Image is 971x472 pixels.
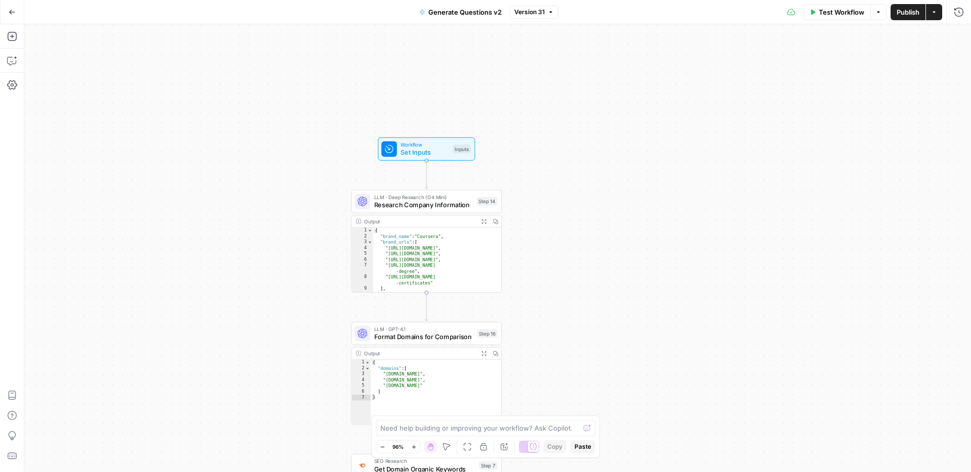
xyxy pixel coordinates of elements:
[392,443,404,451] span: 96%
[891,4,925,20] button: Publish
[358,461,367,469] img: p4kt2d9mz0di8532fmfgvfq6uqa0
[570,440,595,453] button: Paste
[351,383,370,389] div: 5
[351,190,502,293] div: LLM · Deep Research (O4 Mini)Research Company InformationStep 14Output{ "brand_name":"Coursera", ...
[351,251,373,257] div: 5
[425,161,428,189] g: Edge from start to step_14
[477,329,497,338] div: Step 16
[351,227,373,233] div: 1
[453,145,471,153] div: Inputs
[374,200,473,210] span: Research Company Information
[351,389,370,395] div: 6
[351,322,502,425] div: LLM · GPT-4.1Format Domains for ComparisonStep 16Output{ "domains":[ "[DOMAIN_NAME]", "[DOMAIN_NA...
[428,7,502,17] span: Generate Questions v2
[374,325,473,333] span: LLM · GPT-4.1
[351,274,373,286] div: 8
[351,395,370,401] div: 7
[365,365,370,371] span: Toggle code folding, rows 2 through 6
[401,140,449,148] span: Workflow
[351,239,373,245] div: 3
[367,239,373,245] span: Toggle code folding, rows 3 through 9
[351,137,502,161] div: WorkflowSet InputsInputs
[351,257,373,263] div: 6
[364,217,475,225] div: Output
[413,4,508,20] button: Generate Questions v2
[547,442,562,451] span: Copy
[401,148,449,157] span: Set Inputs
[351,371,370,377] div: 3
[803,4,870,20] button: Test Workflow
[351,245,373,251] div: 4
[476,197,497,206] div: Step 14
[351,377,370,383] div: 4
[351,360,370,366] div: 1
[374,332,473,342] span: Format Domains for Comparison
[367,227,373,233] span: Toggle code folding, rows 1 through 48
[374,193,473,201] span: LLM · Deep Research (O4 Mini)
[543,440,566,453] button: Copy
[351,365,370,371] div: 2
[351,263,373,274] div: 7
[479,461,498,469] div: Step 7
[364,349,475,357] div: Output
[575,442,591,451] span: Paste
[897,7,919,17] span: Publish
[351,233,373,240] div: 2
[510,6,558,19] button: Version 31
[351,292,373,402] div: 10
[351,286,373,292] div: 9
[374,457,475,465] span: SEO Research
[425,293,428,321] g: Edge from step_14 to step_16
[514,8,545,17] span: Version 31
[365,360,370,366] span: Toggle code folding, rows 1 through 7
[819,7,864,17] span: Test Workflow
